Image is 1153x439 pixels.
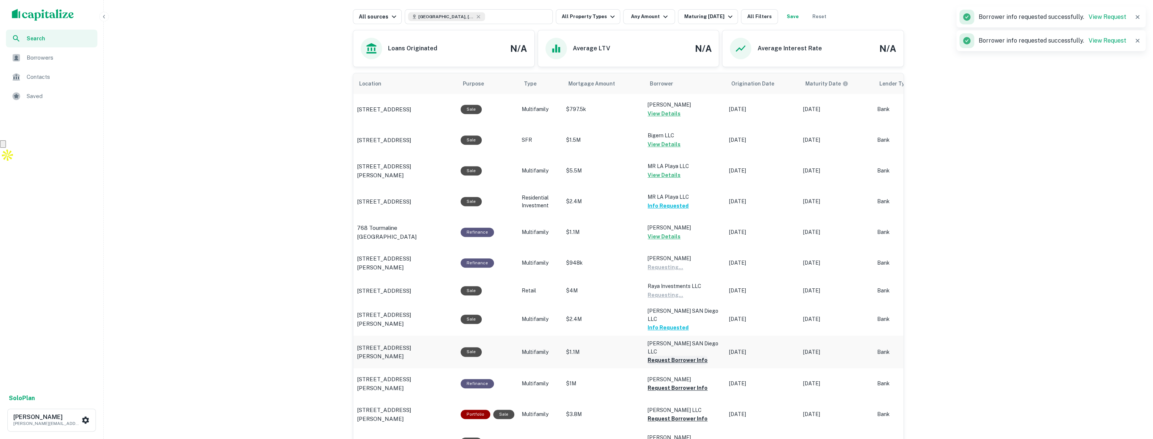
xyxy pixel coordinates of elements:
[357,344,453,361] a: [STREET_ADDRESS][PERSON_NAME]
[461,315,482,324] div: Sale
[805,80,858,88] span: Maturity dates displayed may be estimated. Please contact the lender for the most accurate maturi...
[359,12,398,21] div: All sources
[522,380,559,388] p: Multifamily
[979,13,1126,21] p: Borrower info requested successfully.
[493,410,514,419] div: Sale
[648,162,722,170] p: MR LA Playa LLC
[566,315,640,323] p: $2.4M
[648,356,708,365] button: Request Borrower Info
[879,79,911,88] span: Lender Type
[6,49,97,67] div: Borrowers
[27,92,93,101] span: Saved
[566,348,640,356] p: $1.1M
[877,410,936,418] p: Bank
[805,80,841,88] h6: Maturity Date
[357,286,411,295] p: [STREET_ADDRESS]
[461,379,494,388] div: This loan purpose was for refinancing
[877,287,936,295] p: Bank
[803,380,870,388] p: [DATE]
[648,307,722,323] p: [PERSON_NAME] SAN Diego LLC
[877,315,936,323] p: Bank
[877,167,936,175] p: Bank
[357,162,453,180] a: [STREET_ADDRESS][PERSON_NAME]
[731,79,784,88] span: Origination Date
[524,79,537,88] span: Type
[522,105,559,113] p: Multifamily
[13,420,80,427] p: [PERSON_NAME][EMAIL_ADDRESS][PERSON_NAME][DOMAIN_NAME]
[623,9,675,24] button: Any Amount
[808,9,831,24] button: Reset
[522,315,559,323] p: Multifamily
[648,101,722,109] p: [PERSON_NAME]
[357,197,411,206] p: [STREET_ADDRESS]
[457,73,518,94] th: Purpose
[729,287,796,295] p: [DATE]
[556,9,620,24] button: All Property Types
[873,73,940,94] th: Lender Type
[803,315,870,323] p: [DATE]
[357,105,453,114] a: [STREET_ADDRESS]
[12,9,74,21] img: capitalize-logo.png
[357,136,453,145] a: [STREET_ADDRESS]
[879,42,896,55] h4: N/A
[566,287,640,295] p: $4M
[357,197,453,206] a: [STREET_ADDRESS]
[803,167,870,175] p: [DATE]
[461,258,494,268] div: This loan purpose was for refinancing
[729,410,796,418] p: [DATE]
[648,282,722,290] p: Raya Investments LLC
[803,259,870,267] p: [DATE]
[695,42,711,55] h4: N/A
[648,171,681,180] button: View Details
[573,44,610,53] h6: Average LTV
[461,105,482,114] div: Sale
[522,259,559,267] p: Multifamily
[357,254,453,272] a: [STREET_ADDRESS][PERSON_NAME]
[27,73,93,81] span: Contacts
[518,73,562,94] th: Type
[648,193,722,201] p: MR LA Playa LLC
[566,410,640,418] p: $3.8M
[522,136,559,144] p: SFR
[729,167,796,175] p: [DATE]
[1089,37,1126,44] a: View Request
[566,105,640,113] p: $797.5k
[357,224,453,241] a: 768 Tourmaline [GEOGRAPHIC_DATA]
[463,79,494,88] span: Purpose
[566,380,640,388] p: $1M
[650,79,673,88] span: Borrower
[678,9,738,24] button: Maturing [DATE]
[757,44,822,53] h6: Average Interest Rate
[648,414,708,423] button: Request Borrower Info
[799,73,873,94] th: Maturity dates displayed may be estimated. Please contact the lender for the most accurate maturi...
[648,232,681,241] button: View Details
[741,9,778,24] button: All Filters
[566,198,640,205] p: $2.4M
[13,414,80,420] h6: [PERSON_NAME]
[510,42,527,55] h4: N/A
[803,410,870,418] p: [DATE]
[6,68,97,86] a: Contacts
[357,105,411,114] p: [STREET_ADDRESS]
[877,348,936,356] p: Bank
[648,406,722,414] p: [PERSON_NAME] LLC
[803,228,870,236] p: [DATE]
[357,311,453,328] a: [STREET_ADDRESS][PERSON_NAME]
[979,36,1126,45] p: Borrower info requested successfully.
[522,194,559,210] p: Residential Investment
[648,254,722,262] p: [PERSON_NAME]
[461,197,482,206] div: Sale
[27,34,93,43] span: Search
[729,228,796,236] p: [DATE]
[27,53,93,62] span: Borrowers
[461,410,490,419] div: This is a portfolio loan with 2 properties
[359,79,391,88] span: Location
[684,12,734,21] div: Maturing [DATE]
[648,201,689,210] button: Info Requested
[461,347,482,356] div: Sale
